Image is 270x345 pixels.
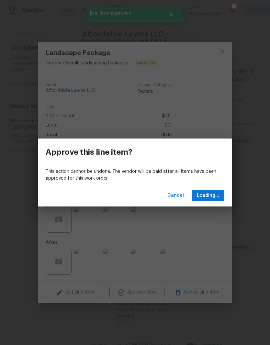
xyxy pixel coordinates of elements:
button: Loading... [192,190,224,202]
p: This action cannot be undone. The vendor will be paid after all items have been approved for this... [46,168,224,182]
h3: Approve this line item? [46,148,132,157]
span: Cancel [167,192,184,200]
span: Loading... [197,192,219,200]
button: Cancel [165,190,186,202]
